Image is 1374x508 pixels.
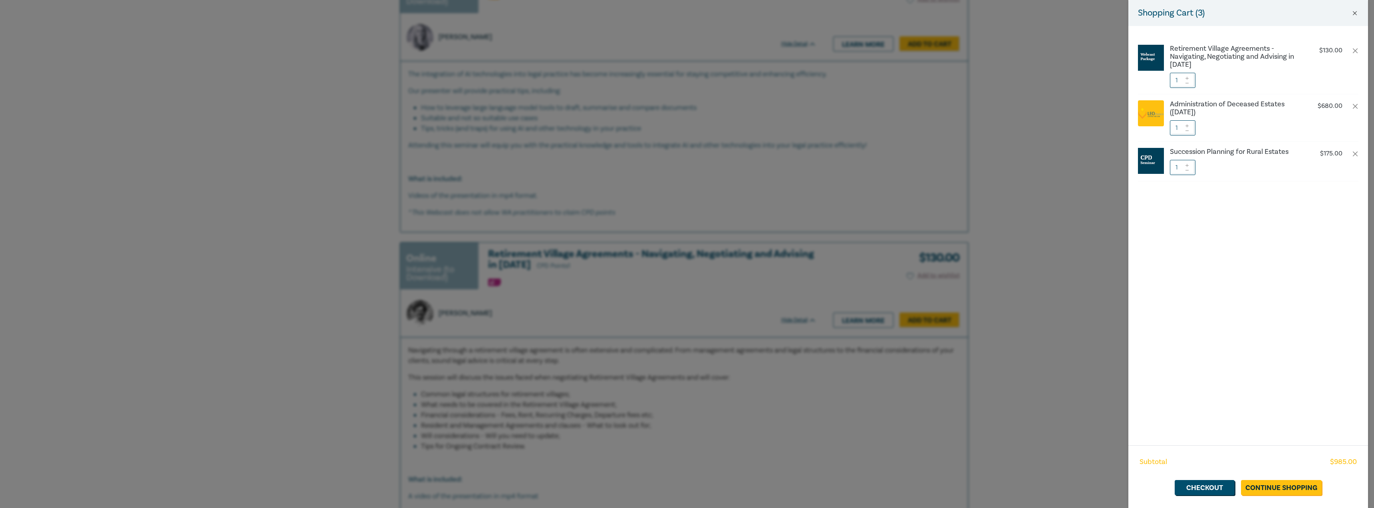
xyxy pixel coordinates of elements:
[1351,10,1358,17] button: Close
[1319,47,1342,54] p: $ 130.00
[1138,6,1205,20] h5: Shopping Cart ( 3 )
[1170,45,1303,69] a: Retirement Village Agreements - Navigating, Negotiating and Advising in [DATE]
[1170,100,1303,116] a: Administration of Deceased Estates ([DATE])
[1138,108,1164,119] img: logo.png
[1170,120,1195,135] input: 1
[1140,457,1167,467] span: Subtotal
[1330,457,1357,467] span: $ 985.00
[1138,148,1164,174] img: CPD%20Seminar.jpg
[1170,148,1303,156] a: Succession Planning for Rural Estates
[1170,160,1195,175] input: 1
[1318,102,1342,110] p: $ 680.00
[1241,480,1322,495] a: Continue Shopping
[1320,150,1342,157] p: $ 175.00
[1138,45,1164,71] img: Webcast%20Package.jpg
[1170,73,1195,88] input: 1
[1175,480,1235,495] a: Checkout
